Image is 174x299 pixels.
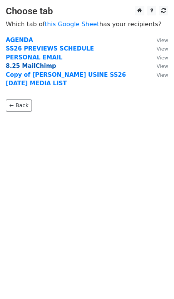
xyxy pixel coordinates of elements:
[157,72,168,78] small: View
[157,37,168,43] small: View
[149,71,168,78] a: View
[157,46,168,52] small: View
[136,262,174,299] iframe: Chat Widget
[6,71,126,87] a: Copy of [PERSON_NAME] USINE SS26 [DATE] MEDIA LIST
[6,20,168,28] p: Which tab of has your recipients?
[6,6,168,17] h3: Choose tab
[157,55,168,61] small: View
[6,45,94,52] a: SS26 PREVIEWS SCHEDULE
[149,37,168,44] a: View
[6,100,32,111] a: ← Back
[157,63,168,69] small: View
[149,45,168,52] a: View
[149,63,168,69] a: View
[6,63,56,69] a: 8.25 MailChimp
[6,54,62,61] a: PERSONAL EMAIL
[6,37,33,44] a: AGENDA
[45,20,99,28] a: this Google Sheet
[149,54,168,61] a: View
